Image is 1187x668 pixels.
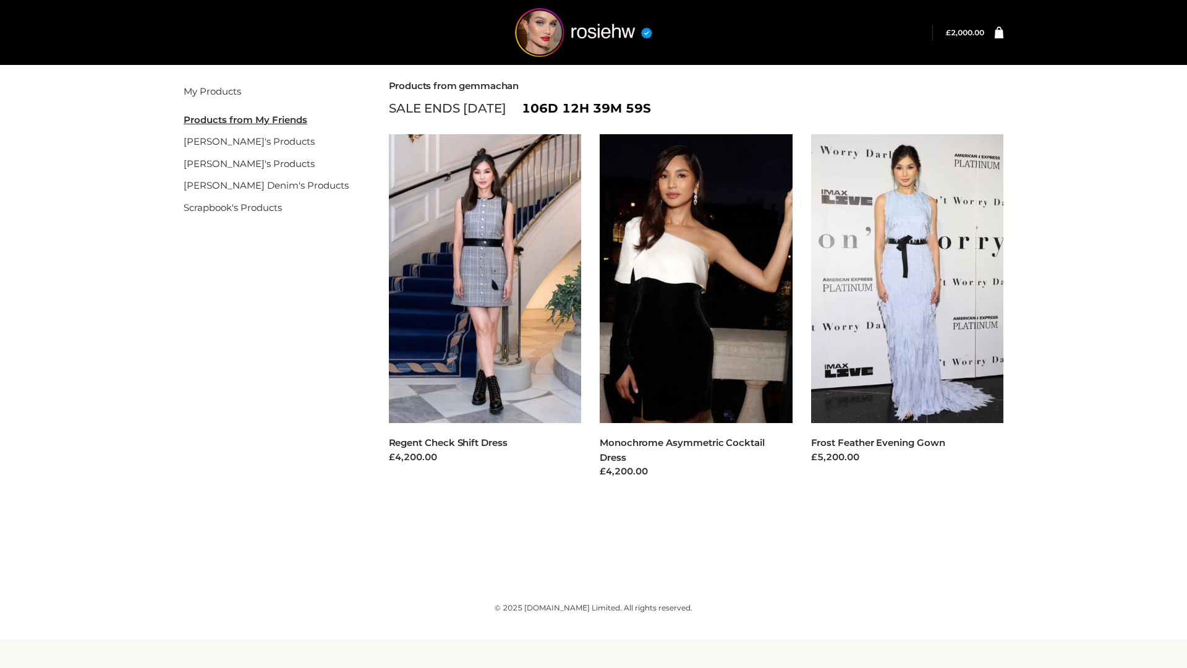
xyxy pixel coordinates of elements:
[811,450,1004,465] div: £5,200.00
[184,158,315,169] a: [PERSON_NAME]'s Products
[184,202,282,213] a: Scrapbook's Products
[600,437,765,463] a: Monochrome Asymmetric Cocktail Dress
[184,179,349,191] a: [PERSON_NAME] Denim's Products
[600,465,793,479] div: £4,200.00
[389,450,582,465] div: £4,200.00
[946,28,951,37] span: £
[184,85,241,97] a: My Products
[522,98,651,119] span: 106d 12h 39m 59s
[491,8,676,57] img: rosiehw
[946,28,984,37] a: £2,000.00
[389,437,508,448] a: Regent Check Shift Dress
[389,98,1004,119] div: SALE ENDS [DATE]
[946,28,984,37] bdi: 2,000.00
[389,80,1004,92] h2: Products from gemmachan
[184,602,1003,614] div: © 2025 [DOMAIN_NAME] Limited. All rights reserved.
[184,135,315,147] a: [PERSON_NAME]'s Products
[184,114,307,126] u: Products from My Friends
[811,437,945,448] a: Frost Feather Evening Gown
